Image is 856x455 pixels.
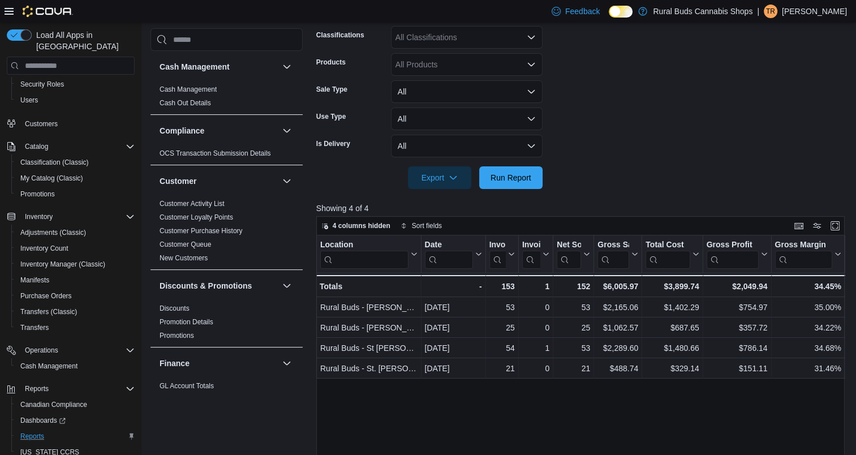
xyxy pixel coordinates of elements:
[16,257,135,271] span: Inventory Manager (Classic)
[16,359,82,373] a: Cash Management
[391,80,543,103] button: All
[557,280,590,293] div: 152
[160,280,278,291] button: Discounts & Promotions
[25,346,58,355] span: Operations
[320,362,418,375] div: Rural Buds - St. [PERSON_NAME]
[20,80,64,89] span: Security Roles
[775,240,832,251] div: Gross Margin
[16,321,53,334] a: Transfers
[20,140,53,153] button: Catalog
[557,301,590,314] div: 53
[25,384,49,393] span: Reports
[160,304,190,313] span: Discounts
[424,240,481,269] button: Date
[557,362,590,375] div: 21
[316,58,346,67] label: Products
[557,240,581,269] div: Net Sold
[316,85,347,94] label: Sale Type
[16,257,110,271] a: Inventory Manager (Classic)
[706,341,767,355] div: $786.14
[597,321,638,334] div: $1,062.57
[828,219,842,233] button: Enter fullscreen
[320,301,418,314] div: Rural Buds - [PERSON_NAME]
[20,432,44,441] span: Reports
[316,139,350,148] label: Is Delivery
[20,416,66,425] span: Dashboards
[20,210,135,224] span: Inventory
[160,241,211,248] a: Customer Queue
[160,280,252,291] h3: Discounts & Promotions
[160,227,243,235] a: Customer Purchase History
[160,226,243,235] span: Customer Purchase History
[646,362,699,375] div: $329.14
[706,240,758,251] div: Gross Profit
[16,398,135,411] span: Canadian Compliance
[16,242,135,255] span: Inventory Count
[20,276,49,285] span: Manifests
[11,256,139,272] button: Inventory Manager (Classic)
[320,240,408,251] div: Location
[609,6,633,18] input: Dark Mode
[150,83,303,114] div: Cash Management
[333,221,390,230] span: 4 columns hidden
[150,302,303,347] div: Discounts & Promotions
[16,242,73,255] a: Inventory Count
[2,115,139,131] button: Customers
[522,341,549,355] div: 1
[597,240,629,251] div: Gross Sales
[775,240,841,269] button: Gross Margin
[25,142,48,151] span: Catalog
[160,125,204,136] h3: Compliance
[16,226,135,239] span: Adjustments (Classic)
[160,99,211,107] a: Cash Out Details
[491,172,531,183] span: Run Report
[557,321,590,334] div: 25
[280,174,294,188] button: Customer
[16,171,88,185] a: My Catalog (Classic)
[20,362,78,371] span: Cash Management
[160,175,196,187] h3: Customer
[160,318,213,326] a: Promotion Details
[280,279,294,293] button: Discounts & Promotions
[424,280,481,293] div: -
[522,240,549,269] button: Invoices Ref
[424,301,481,314] div: [DATE]
[280,60,294,74] button: Cash Management
[396,219,446,233] button: Sort fields
[11,225,139,241] button: Adjustments (Classic)
[20,260,105,269] span: Inventory Manager (Classic)
[20,210,57,224] button: Inventory
[160,254,208,263] span: New Customers
[16,414,70,427] a: Dashboards
[160,175,278,187] button: Customer
[391,108,543,130] button: All
[775,362,841,375] div: 31.46%
[25,119,58,128] span: Customers
[16,305,81,319] a: Transfers (Classic)
[489,240,505,269] div: Invoices Sold
[706,301,767,314] div: $754.97
[565,6,600,17] span: Feedback
[2,381,139,397] button: Reports
[489,240,514,269] button: Invoices Sold
[11,154,139,170] button: Classification (Classic)
[20,400,87,409] span: Canadian Compliance
[11,272,139,288] button: Manifests
[479,166,543,189] button: Run Report
[160,213,233,222] span: Customer Loyalty Points
[489,321,514,334] div: 25
[320,240,408,269] div: Location
[557,240,590,269] button: Net Sold
[706,240,758,269] div: Gross Profit
[11,76,139,92] button: Security Roles
[160,381,214,390] span: GL Account Totals
[646,240,690,269] div: Total Cost
[597,341,638,355] div: $2,289.60
[775,240,832,269] div: Gross Margin
[646,240,690,251] div: Total Cost
[597,280,638,293] div: $6,005.97
[16,226,91,239] a: Adjustments (Classic)
[20,307,77,316] span: Transfers (Classic)
[11,288,139,304] button: Purchase Orders
[150,379,303,411] div: Finance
